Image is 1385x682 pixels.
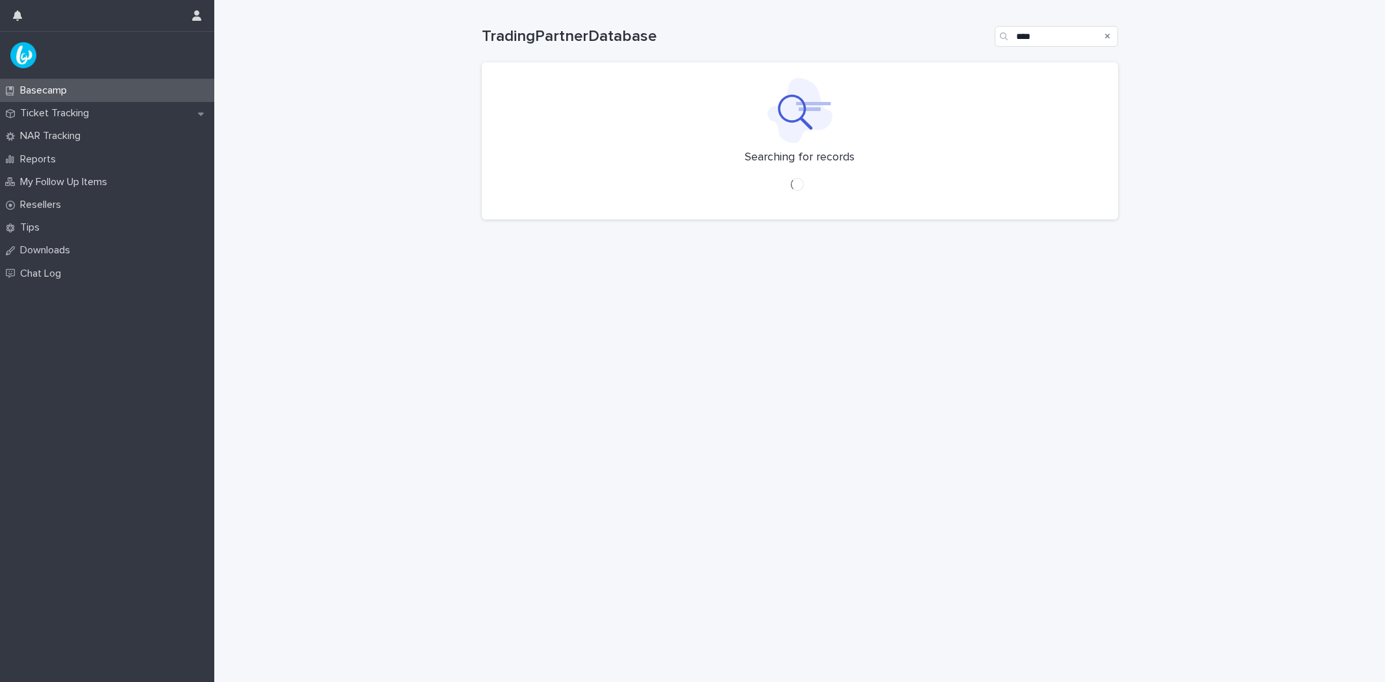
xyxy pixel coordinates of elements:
[10,42,36,68] img: UPKZpZA3RCu7zcH4nw8l
[15,153,66,166] p: Reports
[15,244,81,257] p: Downloads
[482,27,990,46] h1: TradingPartnerDatabase
[15,221,50,234] p: Tips
[15,176,118,188] p: My Follow Up Items
[15,199,71,211] p: Resellers
[15,130,91,142] p: NAR Tracking
[15,268,71,280] p: Chat Log
[995,26,1118,47] input: Search
[15,107,99,120] p: Ticket Tracking
[15,84,77,97] p: Basecamp
[745,151,855,165] p: Searching for records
